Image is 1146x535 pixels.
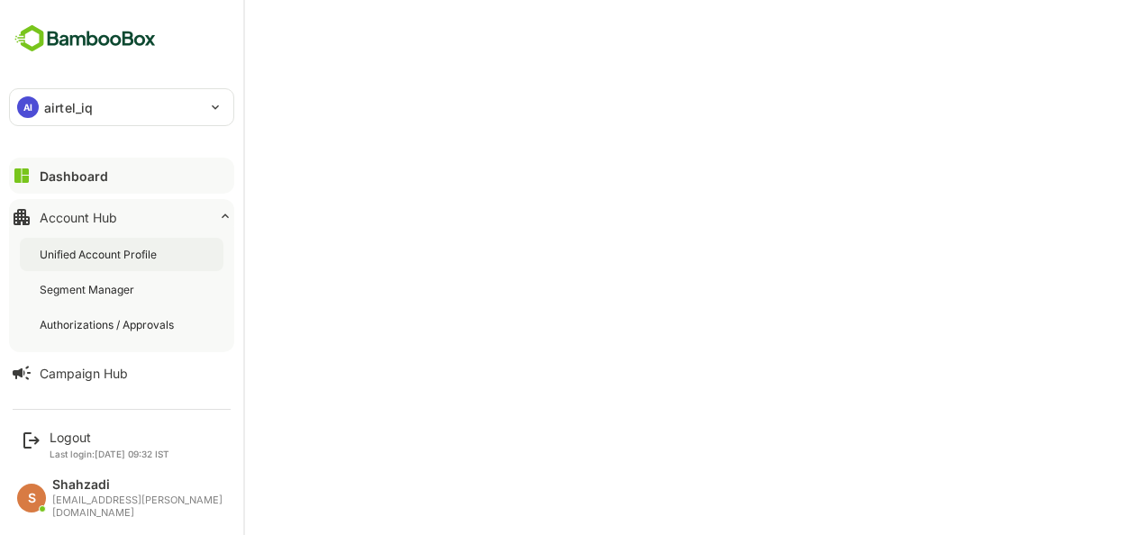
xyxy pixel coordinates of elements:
[17,96,39,118] div: AI
[40,317,177,332] div: Authorizations / Approvals
[9,355,234,391] button: Campaign Hub
[40,247,160,262] div: Unified Account Profile
[50,430,169,445] div: Logout
[52,494,225,519] div: [EMAIL_ADDRESS][PERSON_NAME][DOMAIN_NAME]
[40,366,128,381] div: Campaign Hub
[50,449,169,459] p: Last login: [DATE] 09:32 IST
[10,89,233,125] div: AIairtel_iq
[9,199,234,235] button: Account Hub
[40,210,117,225] div: Account Hub
[40,282,138,297] div: Segment Manager
[44,98,93,117] p: airtel_iq
[40,168,108,184] div: Dashboard
[52,477,225,493] div: Shahzadi
[17,484,46,512] div: S
[9,158,234,194] button: Dashboard
[9,22,161,56] img: BambooboxFullLogoMark.5f36c76dfaba33ec1ec1367b70bb1252.svg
